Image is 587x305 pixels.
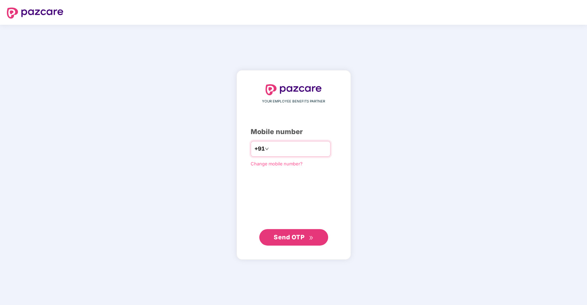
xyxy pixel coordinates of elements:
img: logo [265,84,322,95]
a: Change mobile number? [251,161,303,166]
button: Send OTPdouble-right [259,229,328,246]
img: logo [7,8,63,19]
span: YOUR EMPLOYEE BENEFITS PARTNER [262,99,325,104]
span: double-right [309,236,313,240]
div: Mobile number [251,127,337,137]
span: +91 [254,144,265,153]
span: down [265,147,269,151]
span: Send OTP [274,233,304,241]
